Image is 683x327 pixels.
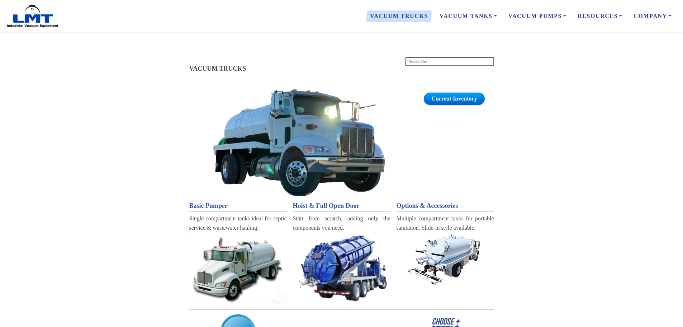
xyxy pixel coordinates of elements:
a: ST - Septic Service [293,233,390,302]
img: Stacks Image 12027 [189,309,494,310]
img: LMT [6,5,60,28]
img: Stacks Image 111546 [293,233,390,302]
input: Search Site [405,57,494,66]
img: Stacks Image 9317 [189,233,287,304]
a: Hoist & Full Open Door [293,201,390,211]
span: Basic Pumper [189,202,228,209]
a: Vacuum Pumps [503,9,572,24]
img: Stacks Image 9319 [399,233,492,286]
a: PT - Portable Sanitation [397,233,494,286]
span: VACUUM TRUCKS [189,65,246,72]
div: Start from scratch, adding only the components you need. [293,214,390,232]
a: Vacuum Tanks [194,88,404,196]
span: Options & Accessories [397,202,458,209]
a: ST - Septic Service [189,233,287,304]
a: Options & Accessories [397,201,494,211]
a: Basic Pumper [189,201,287,211]
a: Resources [572,9,628,24]
div: Multiple compartment tanks for portable sanitation. Slide-in style available. [397,214,494,232]
img: Stacks Image 111527 [213,88,385,196]
a: Company [628,9,677,24]
a: Vacuum Trucks [364,9,434,24]
a: Current Inventory [424,93,484,105]
a: Vacuum Tanks [434,9,503,24]
span: Hoist & Full Open Door [293,202,360,209]
div: Single compartment tanks ideal for septic service & wastewater hauling. [189,214,287,232]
